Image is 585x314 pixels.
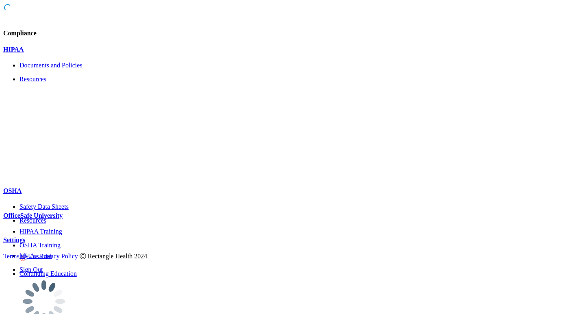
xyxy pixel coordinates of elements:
[3,212,582,219] a: OfficeSafe University
[19,242,582,249] p: OSHA Training
[444,256,575,289] iframe: Drift Widget Chat Controller
[19,76,582,83] a: Resources
[19,217,582,224] a: Resources
[3,187,582,195] a: OSHA
[80,253,147,260] span: Ⓒ Rectangle Health 2024
[3,253,38,260] a: Terms of Use
[19,62,582,69] a: Documents and Policies
[19,203,582,210] a: Safety Data Sheets
[3,236,582,244] a: Settings
[40,253,78,260] a: Privacy Policy
[3,30,582,37] h4: Compliance
[3,3,114,19] img: PMB logo
[3,46,582,53] a: HIPAA
[19,228,582,235] a: HIPAA Training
